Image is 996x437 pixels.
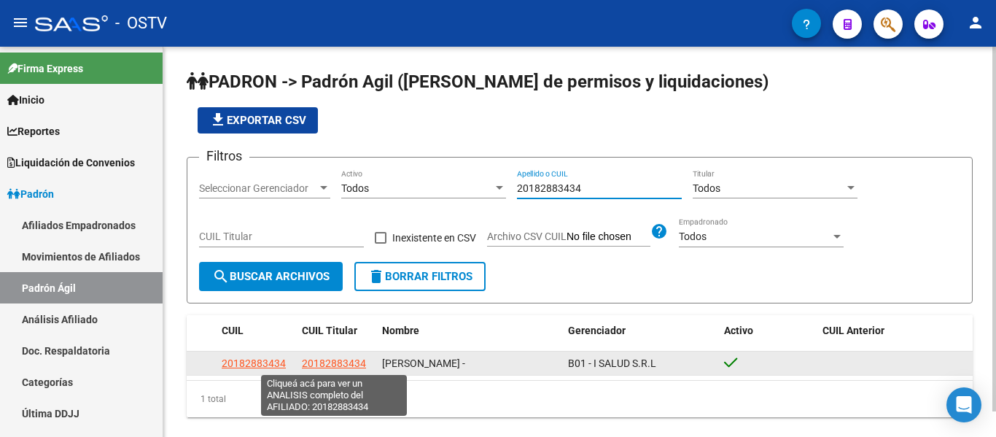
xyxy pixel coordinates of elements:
mat-icon: menu [12,14,29,31]
span: - OSTV [115,7,167,39]
span: Exportar CSV [209,114,306,127]
datatable-header-cell: Activo [718,315,817,347]
mat-icon: help [650,223,668,240]
span: Firma Express [7,61,83,77]
datatable-header-cell: CUIL Anterior [817,315,973,347]
span: 20182883434 [222,357,286,369]
span: B01 - I SALUD S.R.L [568,357,656,369]
span: 20182883434 [302,357,366,369]
span: Liquidación de Convenios [7,155,135,171]
mat-icon: file_download [209,111,227,128]
span: [PERSON_NAME] - [382,357,465,369]
mat-icon: person [967,14,984,31]
datatable-header-cell: Nombre [376,315,562,347]
datatable-header-cell: CUIL Titular [296,315,376,347]
datatable-header-cell: CUIL [216,315,296,347]
span: PADRON -> Padrón Agil ([PERSON_NAME] de permisos y liquidaciones) [187,71,769,92]
input: Archivo CSV CUIL [567,231,650,244]
span: CUIL Anterior [822,325,884,336]
span: Inicio [7,92,44,108]
span: Activo [724,325,753,336]
h3: Filtros [199,146,249,166]
span: Todos [679,231,707,242]
mat-icon: search [212,268,230,285]
datatable-header-cell: Gerenciador [562,315,719,347]
span: Inexistente en CSV [392,229,476,247]
span: Buscar Archivos [212,270,330,283]
button: Exportar CSV [198,107,318,134]
button: Buscar Archivos [199,262,343,291]
span: Todos [341,182,369,194]
span: Reportes [7,123,60,139]
span: Seleccionar Gerenciador [199,182,317,195]
span: CUIL Titular [302,325,357,336]
span: Archivo CSV CUIL [487,231,567,242]
mat-icon: delete [367,268,385,285]
div: 1 total [187,381,973,417]
span: Todos [693,182,720,194]
span: Borrar Filtros [367,270,472,283]
div: Open Intercom Messenger [946,387,981,422]
span: Gerenciador [568,325,626,336]
span: CUIL [222,325,244,336]
span: Padrón [7,186,54,202]
span: Nombre [382,325,419,336]
button: Borrar Filtros [354,262,486,291]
